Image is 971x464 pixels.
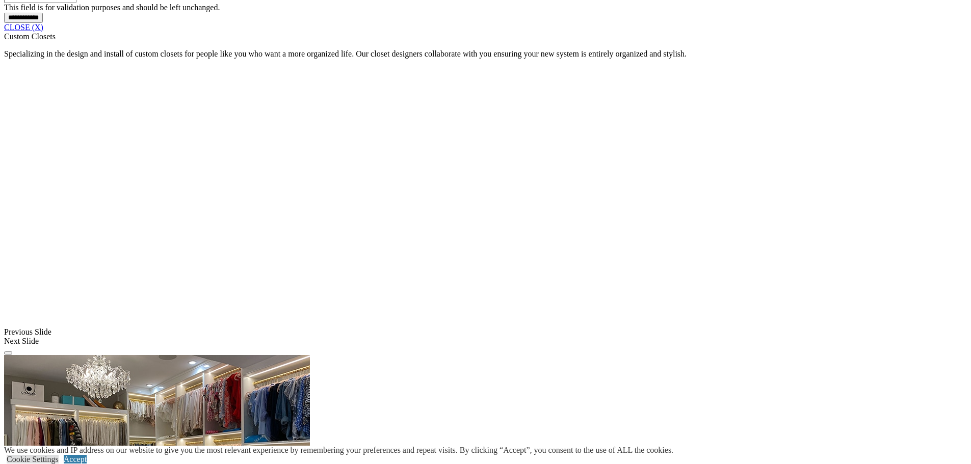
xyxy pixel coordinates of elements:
p: Specializing in the design and install of custom closets for people like you who want a more orga... [4,49,967,59]
a: CLOSE (X) [4,23,43,32]
div: Previous Slide [4,327,967,337]
div: Next Slide [4,337,967,346]
a: Cookie Settings [7,455,59,463]
span: Custom Closets [4,32,56,41]
div: This field is for validation purposes and should be left unchanged. [4,3,967,12]
div: We use cookies and IP address on our website to give you the most relevant experience by remember... [4,446,673,455]
a: Accept [64,455,87,463]
button: Click here to pause slide show [4,351,12,354]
